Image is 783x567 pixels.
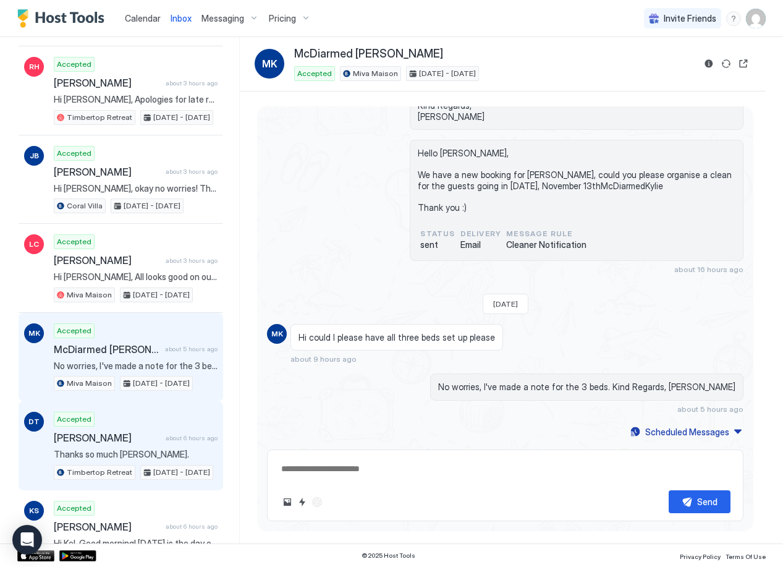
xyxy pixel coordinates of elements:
span: about 16 hours ago [674,265,743,274]
span: © 2025 Host Tools [362,552,415,560]
div: Scheduled Messages [645,425,729,438]
span: [DATE] - [DATE] [124,200,180,211]
span: [DATE] - [DATE] [419,68,476,79]
a: Inbox [171,12,192,25]
span: DT [28,416,40,427]
span: [PERSON_NAME] [54,432,161,444]
span: Miva Maison [353,68,398,79]
div: Send [697,495,717,508]
a: Host Tools Logo [17,9,110,28]
span: Cleaner Notification [506,239,586,250]
button: Reservation information [701,56,716,71]
button: Quick reply [295,495,310,509]
a: Terms Of Use [726,549,766,562]
button: Sync reservation [719,56,734,71]
span: Miva Maison [67,289,112,301]
button: Send [669,490,730,513]
a: Calendar [125,12,161,25]
a: App Store [17,550,54,561]
a: Privacy Policy [680,549,721,562]
span: Hi [PERSON_NAME], All looks good on our end. I can see number of guests so should be fine. :) Kin... [54,271,218,283]
span: McDiarmed [PERSON_NAME] [294,47,443,61]
span: Accepted [57,414,91,425]
span: [PERSON_NAME] [54,521,161,533]
span: LC [29,239,39,250]
span: Messaging [201,13,244,24]
div: menu [726,11,741,26]
span: Hi [PERSON_NAME], okay no worries! Thank you 😊 [54,183,218,194]
span: [DATE] - [DATE] [133,378,190,389]
span: Coral Villa [67,200,103,211]
span: about 9 hours ago [290,354,357,364]
span: about 3 hours ago [166,168,218,176]
span: MK [262,56,277,71]
span: KS [29,505,39,516]
span: [PERSON_NAME] [54,77,161,89]
span: status [420,228,455,239]
span: Timbertop Retreat [67,112,132,123]
span: Accepted [57,59,91,70]
span: Message Rule [506,228,586,239]
span: Thanks so much [PERSON_NAME]. [54,449,218,460]
span: Pricing [269,13,296,24]
span: JB [30,150,39,161]
span: RH [29,61,40,72]
span: sent [420,239,455,250]
span: [DATE] [493,299,518,309]
span: Privacy Policy [680,553,721,560]
span: Accepted [297,68,332,79]
span: Delivery [460,228,502,239]
span: Inbox [171,13,192,23]
button: Open reservation [736,56,751,71]
span: [DATE] - [DATE] [153,112,210,123]
span: MK [271,328,283,339]
button: Scheduled Messages [629,424,743,440]
span: McDiarmed [PERSON_NAME] [54,343,160,356]
button: Upload image [280,495,295,509]
span: Hi [PERSON_NAME], Apologies for late reply. There is no bathtub at [GEOGRAPHIC_DATA] however the ... [54,94,218,105]
span: about 6 hours ago [166,434,218,442]
span: Accepted [57,325,91,336]
span: Email [460,239,502,250]
span: Accepted [57,236,91,247]
span: No worries, I've made a note for the 3 beds. Kind Regards, [PERSON_NAME] [54,360,218,372]
span: [DATE] - [DATE] [153,467,210,478]
span: Calendar [125,13,161,23]
span: [PERSON_NAME] [54,166,161,178]
span: [DATE] - [DATE] [133,289,190,301]
span: Hi Kel, Good morning! [DATE] is the day of your stay! 😁✨ I just wanted to get in contact with you... [54,538,218,549]
a: Google Play Store [59,550,96,561]
span: [PERSON_NAME] [54,254,161,266]
span: about 5 hours ago [165,345,218,353]
span: Accepted [57,503,91,514]
span: Timbertop Retreat [67,467,132,478]
span: Hello [PERSON_NAME], We have a new booking for [PERSON_NAME], could you please organise a clean f... [418,148,735,213]
span: Hi could I please have all three beds set up please [298,332,495,343]
span: No worries, I've made a note for the 3 beds. Kind Regards, [PERSON_NAME] [438,382,735,393]
span: Miva Maison [67,378,112,389]
span: about 3 hours ago [166,257,218,265]
span: Terms Of Use [726,553,766,560]
div: User profile [746,9,766,28]
span: about 5 hours ago [677,404,743,414]
span: Invite Friends [664,13,716,24]
span: Accepted [57,148,91,159]
span: about 6 hours ago [166,522,218,531]
span: MK [28,328,40,339]
span: about 3 hours ago [166,79,218,87]
div: Open Intercom Messenger [12,525,42,555]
